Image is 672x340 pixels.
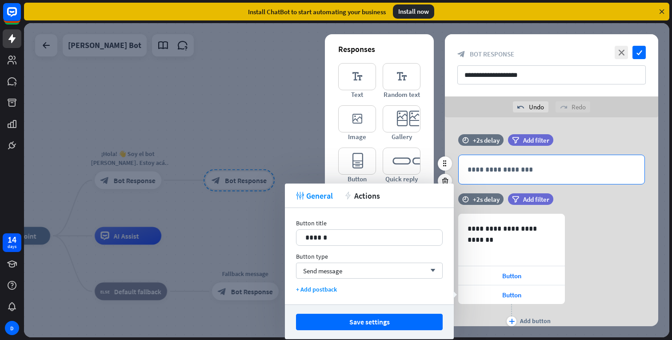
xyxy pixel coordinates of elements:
a: 14 days [3,233,21,252]
i: tweak [296,192,304,200]
span: Send message [303,267,342,275]
span: Add filter [523,195,549,204]
button: Open LiveChat chat widget [7,4,34,30]
div: days [8,244,16,250]
div: +2s delay [473,195,500,204]
div: Undo [513,101,548,112]
i: undo [517,104,524,111]
i: redo [560,104,567,111]
div: +2s delay [473,136,500,144]
div: Button type [296,252,443,260]
span: Button [502,291,521,299]
i: check [632,46,646,59]
div: Install now [393,4,434,19]
i: time [462,196,469,202]
button: Save settings [296,314,443,330]
span: General [306,191,333,201]
i: arrow_down [426,268,436,273]
i: filter [512,137,519,144]
i: block_bot_response [457,50,465,58]
i: filter [512,196,519,203]
div: Redo [556,101,590,112]
span: Add filter [523,136,549,144]
div: D [5,321,19,335]
div: Add button [520,317,551,325]
div: + Add postback [296,285,443,293]
span: Actions [354,191,380,201]
i: time [462,137,469,143]
i: close [615,46,628,59]
div: Install ChatBot to start automating your business [248,8,386,16]
i: plus [509,319,515,324]
span: Button [502,272,521,280]
span: Bot Response [470,50,514,58]
i: action [344,192,352,200]
div: 14 [8,236,16,244]
div: Button title [296,219,443,227]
